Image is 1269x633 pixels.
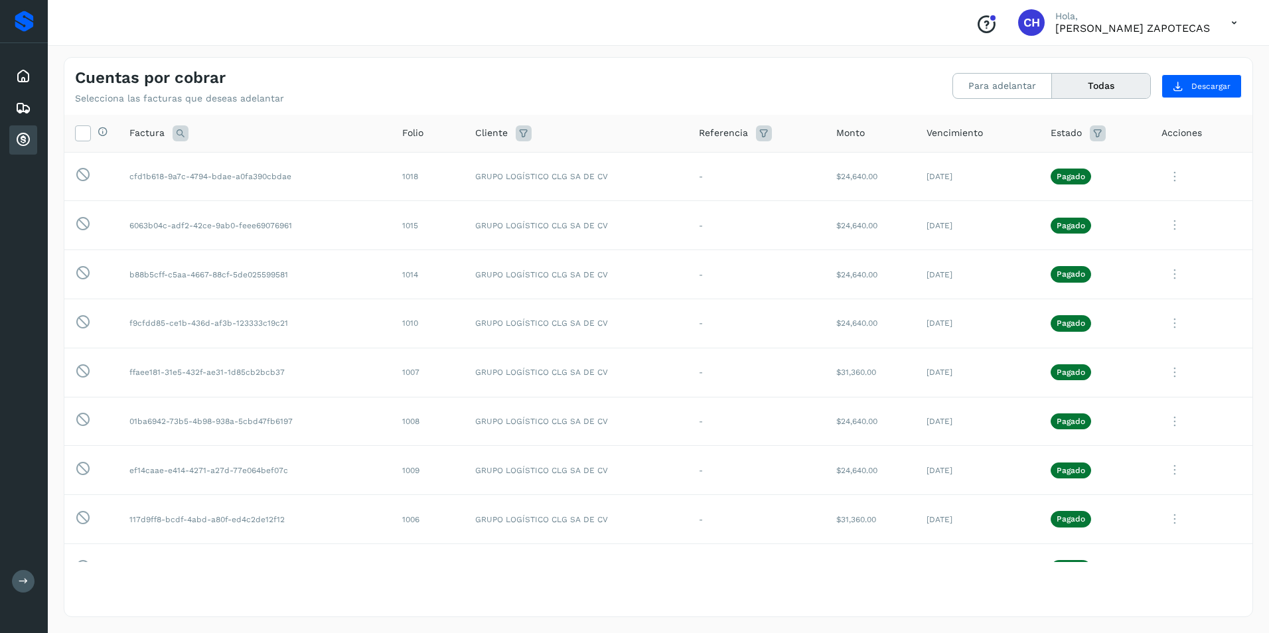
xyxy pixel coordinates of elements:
[826,348,917,397] td: $31,360.00
[1052,74,1150,98] button: Todas
[465,299,688,348] td: GRUPO LOGÍSTICO CLG SA DE CV
[688,201,825,250] td: -
[465,152,688,201] td: GRUPO LOGÍSTICO CLG SA DE CV
[699,126,748,140] span: Referencia
[1057,318,1085,328] p: Pagado
[392,152,465,201] td: 1018
[392,397,465,446] td: 1008
[826,152,917,201] td: $24,640.00
[688,397,825,446] td: -
[392,250,465,299] td: 1014
[1057,417,1085,426] p: Pagado
[916,397,1040,446] td: [DATE]
[119,397,392,446] td: 01ba6942-73b5-4b98-938a-5cbd47fb6197
[465,250,688,299] td: GRUPO LOGÍSTICO CLG SA DE CV
[916,348,1040,397] td: [DATE]
[688,250,825,299] td: -
[119,201,392,250] td: 6063b04c-adf2-42ce-9ab0-feee69076961
[1161,126,1202,140] span: Acciones
[392,495,465,544] td: 1006
[688,495,825,544] td: -
[1055,22,1210,35] p: CELSO HUITZIL ZAPOTECAS
[75,93,284,104] p: Selecciona las facturas que deseas adelantar
[465,201,688,250] td: GRUPO LOGÍSTICO CLG SA DE CV
[392,299,465,348] td: 1010
[465,495,688,544] td: GRUPO LOGÍSTICO CLG SA DE CV
[826,201,917,250] td: $24,640.00
[688,543,825,593] td: -
[836,126,865,140] span: Monto
[826,250,917,299] td: $24,640.00
[1051,126,1082,140] span: Estado
[119,495,392,544] td: 117d9ff8-bcdf-4abd-a80f-ed4c2de12f12
[75,68,226,88] h4: Cuentas por cobrar
[119,299,392,348] td: f9cfdd85-ce1b-436d-af3b-123333c19c21
[119,250,392,299] td: b88b5cff-c5aa-4667-88cf-5de025599581
[826,397,917,446] td: $24,640.00
[688,152,825,201] td: -
[119,446,392,495] td: ef14caae-e414-4271-a27d-77e064bef07c
[916,495,1040,544] td: [DATE]
[927,126,983,140] span: Vencimiento
[826,299,917,348] td: $24,640.00
[916,446,1040,495] td: [DATE]
[688,299,825,348] td: -
[9,62,37,91] div: Inicio
[475,126,508,140] span: Cliente
[402,126,423,140] span: Folio
[1057,368,1085,377] p: Pagado
[392,348,465,397] td: 1007
[1191,80,1231,92] span: Descargar
[465,397,688,446] td: GRUPO LOGÍSTICO CLG SA DE CV
[465,348,688,397] td: GRUPO LOGÍSTICO CLG SA DE CV
[392,543,465,593] td: 989
[465,543,688,593] td: GRUPO LOGÍSTICO CLG SA DE CV
[1057,466,1085,475] p: Pagado
[9,94,37,123] div: Embarques
[465,446,688,495] td: GRUPO LOGÍSTICO CLG SA DE CV
[953,74,1052,98] button: Para adelantar
[916,201,1040,250] td: [DATE]
[1057,269,1085,279] p: Pagado
[119,152,392,201] td: cfd1b618-9a7c-4794-bdae-a0fa390cbdae
[119,543,392,593] td: fc93e390-6b82-4090-b308-b884bcce76e1
[826,446,917,495] td: $24,640.00
[916,152,1040,201] td: [DATE]
[1057,172,1085,181] p: Pagado
[1055,11,1210,22] p: Hola,
[1057,514,1085,524] p: Pagado
[916,299,1040,348] td: [DATE]
[916,250,1040,299] td: [DATE]
[1057,221,1085,230] p: Pagado
[392,446,465,495] td: 1009
[916,543,1040,593] td: [DATE]
[1161,74,1242,98] button: Descargar
[826,543,917,593] td: $696.00
[826,495,917,544] td: $31,360.00
[688,446,825,495] td: -
[119,348,392,397] td: ffaee181-31e5-432f-ae31-1d85cb2bcb37
[688,348,825,397] td: -
[9,125,37,155] div: Cuentas por cobrar
[129,126,165,140] span: Factura
[392,201,465,250] td: 1015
